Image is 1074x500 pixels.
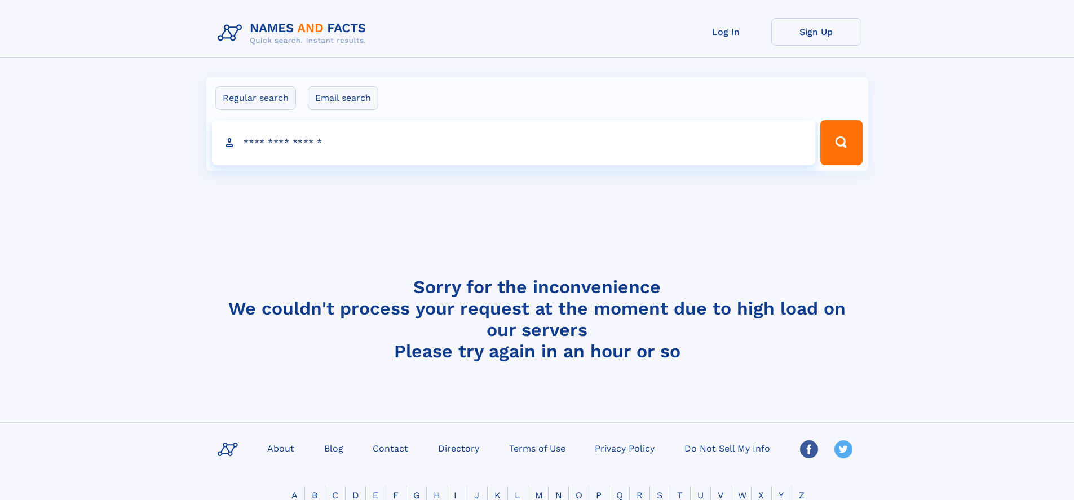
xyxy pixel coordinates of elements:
a: Do Not Sell My Info [680,440,775,456]
a: About [263,440,299,456]
input: search input [212,120,816,165]
a: Blog [320,440,348,456]
h4: Sorry for the inconvenience We couldn't process your request at the moment due to high load on ou... [213,276,861,362]
a: Directory [434,440,484,456]
img: Logo Names and Facts [213,18,375,48]
label: Email search [308,86,378,110]
button: Search Button [820,120,862,165]
a: Terms of Use [505,440,570,456]
a: Sign Up [771,18,861,46]
img: Facebook [800,440,818,458]
a: Contact [368,440,413,456]
a: Privacy Policy [590,440,659,456]
a: Log In [681,18,771,46]
label: Regular search [215,86,296,110]
img: Twitter [834,440,852,458]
